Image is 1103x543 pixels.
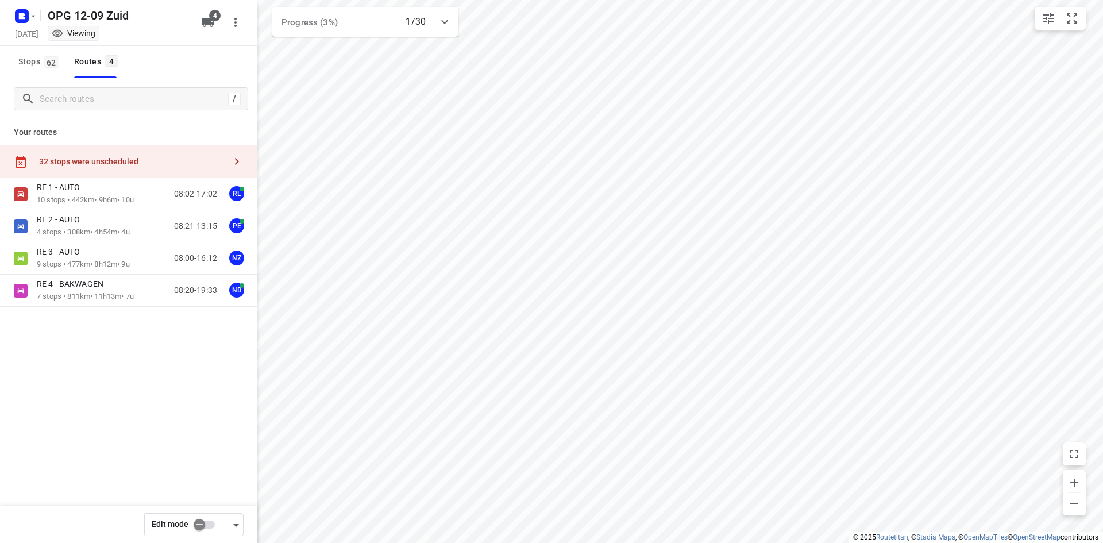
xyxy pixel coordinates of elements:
button: Fit zoom [1060,7,1083,30]
div: Routes [74,55,122,69]
div: You are currently in view mode. To make any changes, go to edit project. [52,28,95,39]
div: small contained button group [1035,7,1086,30]
a: Stadia Maps [916,533,955,541]
p: 7 stops • 811km • 11h13m • 7u [37,291,134,302]
div: Driver app settings [229,517,243,532]
span: Stops [18,55,63,69]
p: 9 stops • 477km • 8h12m • 9u [37,259,130,270]
p: RE 4 - BAKWAGEN [37,279,110,289]
p: Your routes [14,126,244,138]
p: RE 1 - AUTO [37,182,87,192]
span: Progress (3%) [281,17,338,28]
p: 1/30 [406,15,426,29]
p: 08:00-16:12 [174,252,217,264]
li: © 2025 , © , © © contributors [853,533,1098,541]
a: OpenStreetMap [1013,533,1060,541]
p: RE 3 - AUTO [37,247,87,257]
div: Progress (3%)1/30 [272,7,458,37]
div: 32 stops were unscheduled [39,157,225,166]
span: 4 [209,10,221,21]
a: Routetitan [876,533,908,541]
p: 4 stops • 308km • 4h54m • 4u [37,227,130,238]
button: 4 [196,11,219,34]
button: Map settings [1037,7,1060,30]
p: 08:20-19:33 [174,284,217,296]
p: 10 stops • 442km • 9h6m • 10u [37,195,134,206]
span: 4 [105,55,118,67]
p: RE 2 - AUTO [37,214,87,225]
p: 08:21-13:15 [174,220,217,232]
button: More [224,11,247,34]
span: Edit mode [152,519,188,529]
p: 08:02-17:02 [174,188,217,200]
a: OpenMapTiles [963,533,1008,541]
span: 62 [44,56,59,68]
div: / [228,93,241,105]
input: Search routes [40,90,228,108]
